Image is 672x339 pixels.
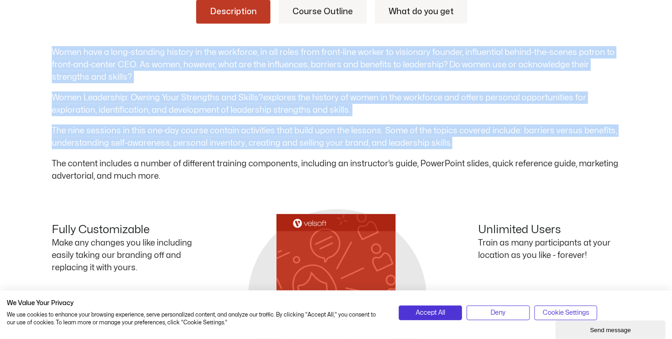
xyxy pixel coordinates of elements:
[399,306,462,320] button: Accept all cookies
[7,299,385,307] h2: We Value Your Privacy
[556,319,667,339] iframe: chat widget
[52,158,620,182] p: The content includes a number of different training components, including an instructor’s guide, ...
[52,125,620,149] p: The nine sessions in this one-day course contain activities that build upon the lessons. Some of ...
[534,306,598,320] button: Adjust cookie preferences
[490,308,506,318] span: Deny
[478,237,620,262] p: Train as many participants at your location as you like - forever!
[52,46,620,83] p: Women have a long-standing history in the workforce, in all roles from front-line worker to visio...
[467,306,530,320] button: Deny all cookies
[416,308,445,318] span: Accept All
[52,224,194,237] h4: Fully Customizable
[52,237,194,274] p: Make any changes you like including easily taking our branding off and replacing it with yours.
[478,224,620,237] h4: Unlimited Users
[543,308,589,318] span: Cookie Settings
[52,92,620,116] p: Women Leadership: Owning Your Strengths and Skills?explores the history of women in the workforce...
[7,311,385,327] p: We use cookies to enhance your browsing experience, serve personalized content, and analyze our t...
